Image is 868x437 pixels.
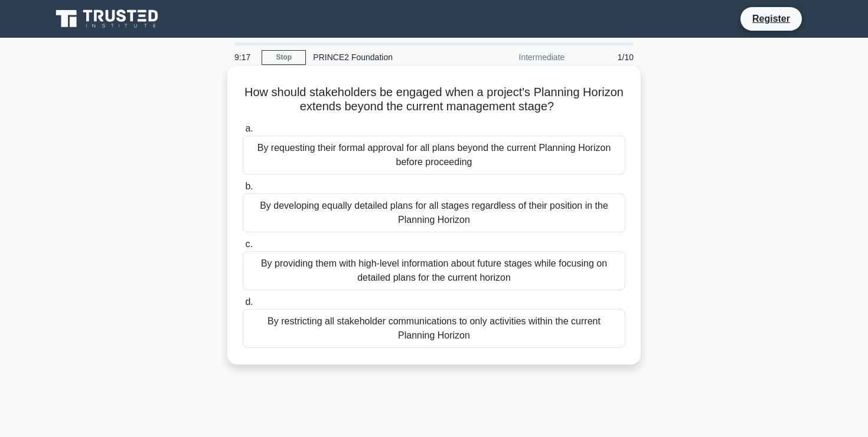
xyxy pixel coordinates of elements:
[243,251,625,290] div: By providing them with high-level information about future stages while focusing on detailed plan...
[745,11,797,26] a: Register
[306,45,468,69] div: PRINCE2 Foundation
[242,85,626,114] h5: How should stakeholders be engaged when a project's Planning Horizon extends beyond the current m...
[468,45,572,69] div: Intermediate
[245,123,253,133] span: a.
[572,45,641,69] div: 1/10
[227,45,262,69] div: 9:17
[245,297,253,307] span: d.
[245,181,253,191] span: b.
[262,50,306,65] a: Stop
[243,309,625,348] div: By restricting all stakeholder communications to only activities within the current Planning Horizon
[243,136,625,175] div: By requesting their formal approval for all plans beyond the current Planning Horizon before proc...
[243,193,625,232] div: By developing equally detailed plans for all stages regardless of their position in the Planning ...
[245,239,252,249] span: c.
